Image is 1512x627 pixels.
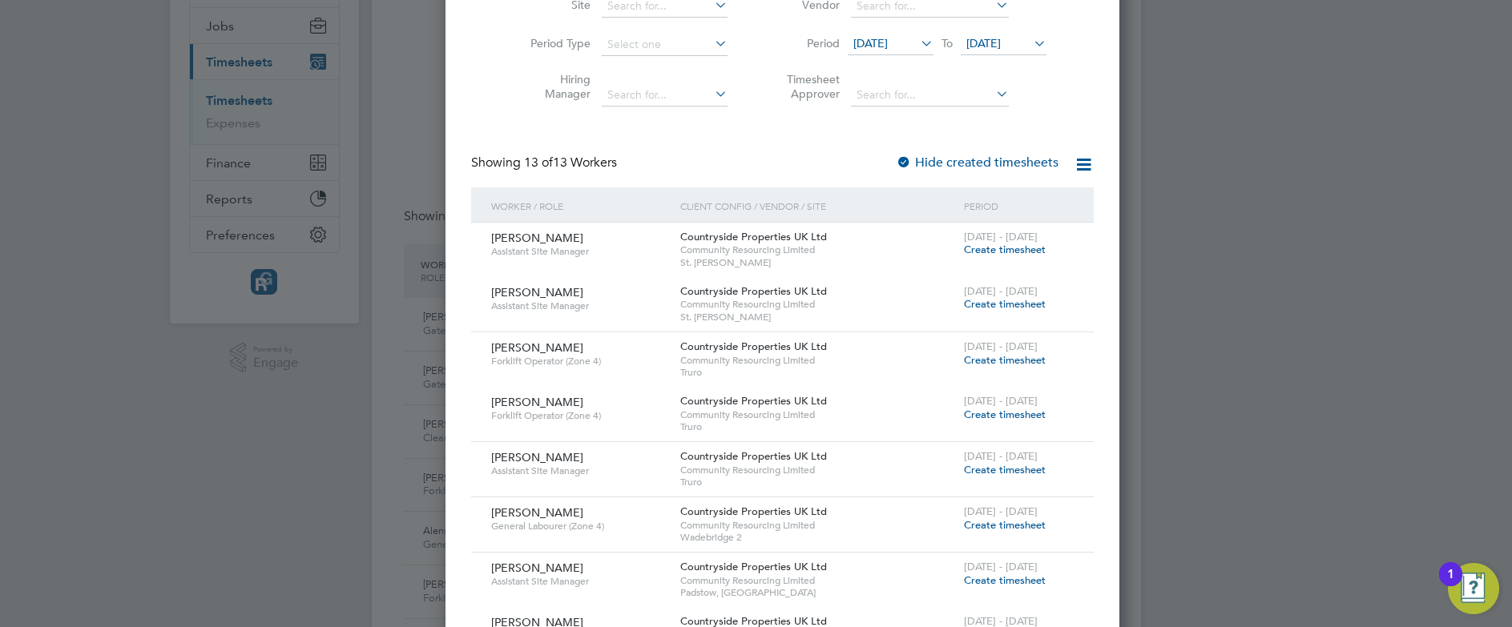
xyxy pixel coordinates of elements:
[680,574,956,587] span: Community Resourcing Limited
[964,573,1046,587] span: Create timesheet
[680,394,827,408] span: Countryside Properties UK Ltd
[896,155,1058,171] label: Hide created timesheets
[680,560,827,573] span: Countryside Properties UK Ltd
[964,297,1046,311] span: Create timesheet
[960,187,1078,224] div: Period
[491,561,583,575] span: [PERSON_NAME]
[680,298,956,311] span: Community Resourcing Limited
[491,355,668,368] span: Forklift Operator (Zone 4)
[680,519,956,532] span: Community Resourcing Limited
[491,395,583,409] span: [PERSON_NAME]
[851,84,1009,107] input: Search for...
[524,155,553,171] span: 13 of
[680,464,956,476] span: Community Resourcing Limited
[680,408,956,421] span: Community Resourcing Limited
[471,155,620,171] div: Showing
[680,366,956,379] span: Truro
[964,560,1038,573] span: [DATE] - [DATE]
[680,311,956,324] span: St. [PERSON_NAME]
[964,243,1046,256] span: Create timesheet
[853,36,888,50] span: [DATE]
[964,340,1038,353] span: [DATE] - [DATE]
[768,36,840,50] label: Period
[937,33,958,54] span: To
[491,450,583,464] span: [PERSON_NAME]
[491,285,583,299] span: [PERSON_NAME]
[680,243,956,256] span: Community Resourcing Limited
[768,72,840,101] label: Timesheet Approver
[680,476,956,488] span: Truro
[676,187,960,224] div: Client Config / Vendor / Site
[491,505,583,520] span: [PERSON_NAME]
[680,340,827,353] span: Countryside Properties UK Ltd
[524,155,617,171] span: 13 Workers
[518,36,591,50] label: Period Type
[491,520,668,533] span: General Labourer (Zone 4)
[487,187,676,224] div: Worker / Role
[680,531,956,544] span: Wadebridge 2
[1448,563,1499,614] button: Open Resource Center, 1 new notification
[680,504,827,518] span: Countryside Properties UK Ltd
[964,408,1046,421] span: Create timesheet
[964,504,1038,518] span: [DATE] - [DATE]
[680,449,827,463] span: Countryside Properties UK Ltd
[602,34,728,56] input: Select one
[491,245,668,258] span: Assistant Site Manager
[491,409,668,422] span: Forklift Operator (Zone 4)
[1447,574,1454,595] div: 1
[602,84,728,107] input: Search for...
[680,420,956,433] span: Truro
[518,72,591,101] label: Hiring Manager
[491,231,583,245] span: [PERSON_NAME]
[964,394,1038,408] span: [DATE] - [DATE]
[964,353,1046,367] span: Create timesheet
[680,284,827,298] span: Countryside Properties UK Ltd
[966,36,1001,50] span: [DATE]
[964,518,1046,532] span: Create timesheet
[680,256,956,269] span: St. [PERSON_NAME]
[680,230,827,243] span: Countryside Properties UK Ltd
[680,586,956,599] span: Padstow, [GEOGRAPHIC_DATA]
[491,340,583,355] span: [PERSON_NAME]
[964,284,1038,298] span: [DATE] - [DATE]
[964,449,1038,463] span: [DATE] - [DATE]
[491,464,668,477] span: Assistant Site Manager
[680,354,956,367] span: Community Resourcing Limited
[964,463,1046,476] span: Create timesheet
[964,230,1038,243] span: [DATE] - [DATE]
[491,575,668,588] span: Assistant Site Manager
[491,299,668,312] span: Assistant Site Manager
